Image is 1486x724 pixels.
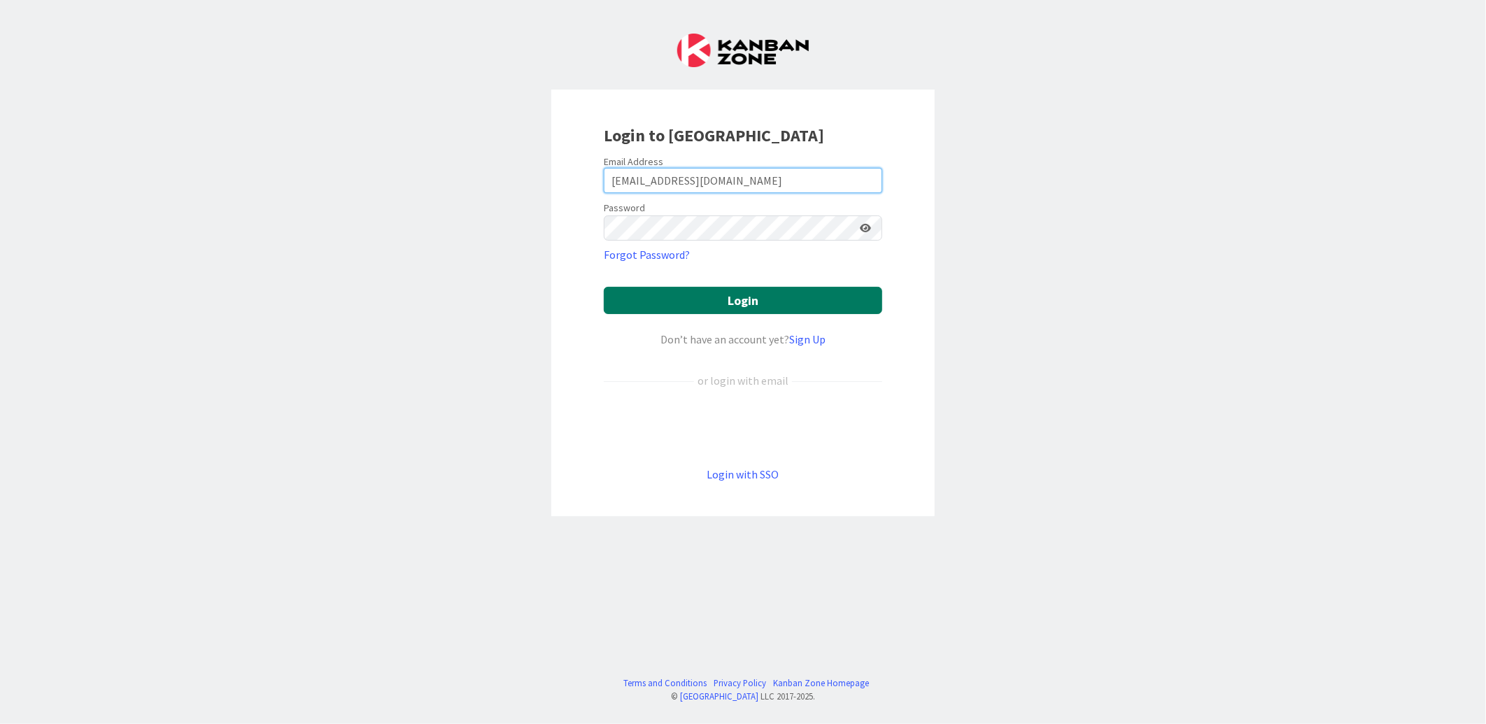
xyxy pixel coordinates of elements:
[604,246,690,263] a: Forgot Password?
[604,287,882,314] button: Login
[677,34,809,67] img: Kanban Zone
[624,676,707,690] a: Terms and Conditions
[680,690,758,702] a: [GEOGRAPHIC_DATA]
[707,467,779,481] a: Login with SSO
[694,372,792,389] div: or login with email
[597,412,889,443] iframe: Sign in with Google Button
[604,331,882,348] div: Don’t have an account yet?
[617,690,870,703] div: © LLC 2017- 2025 .
[789,332,826,346] a: Sign Up
[604,125,824,146] b: Login to [GEOGRAPHIC_DATA]
[714,676,767,690] a: Privacy Policy
[604,201,645,215] label: Password
[604,155,663,168] label: Email Address
[774,676,870,690] a: Kanban Zone Homepage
